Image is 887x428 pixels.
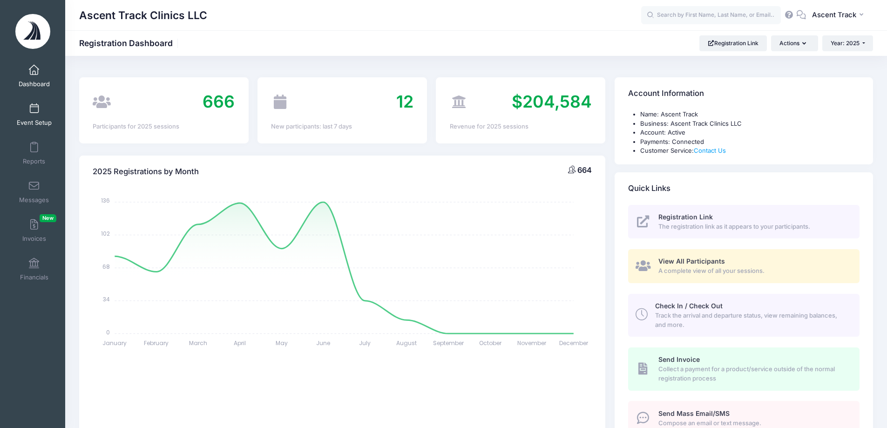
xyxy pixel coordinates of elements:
span: The registration link as it appears to your participants. [658,222,849,231]
h1: Registration Dashboard [79,38,181,48]
tspan: December [559,339,589,347]
a: Contact Us [694,147,726,154]
li: Name: Ascent Track [640,110,860,119]
span: $204,584 [512,91,592,112]
a: Dashboard [12,60,56,92]
a: View All Participants A complete view of all your sessions. [628,249,860,283]
a: Check In / Check Out Track the arrival and departure status, view remaining balances, and more. [628,294,860,337]
span: Send Mass Email/SMS [658,409,730,417]
span: 12 [396,91,413,112]
a: Financials [12,253,56,285]
span: Compose an email or text message. [658,419,849,428]
div: Participants for 2025 sessions [93,122,235,131]
a: Event Setup [12,98,56,131]
span: Event Setup [17,119,52,127]
li: Payments: Connected [640,137,860,147]
tspan: October [479,339,502,347]
a: Registration Link [699,35,767,51]
button: Ascent Track [806,5,873,26]
span: New [40,214,56,222]
a: Registration Link The registration link as it appears to your participants. [628,205,860,239]
a: Reports [12,137,56,170]
a: InvoicesNew [12,214,56,247]
tspan: March [189,339,207,347]
span: Financials [20,273,48,281]
button: Year: 2025 [822,35,873,51]
li: Customer Service: [640,146,860,156]
span: Dashboard [19,80,50,88]
span: 664 [577,165,592,175]
span: Track the arrival and departure status, view remaining balances, and more. [655,311,849,329]
tspan: 34 [103,295,110,303]
span: Check In / Check Out [655,302,723,310]
span: Year: 2025 [831,40,860,47]
input: Search by First Name, Last Name, or Email... [641,6,781,25]
h1: Ascent Track Clinics LLC [79,5,207,26]
span: View All Participants [658,257,725,265]
tspan: August [397,339,417,347]
li: Business: Ascent Track Clinics LLC [640,119,860,129]
tspan: January [103,339,127,347]
tspan: June [317,339,331,347]
tspan: April [234,339,246,347]
tspan: 0 [107,328,110,336]
span: 666 [203,91,235,112]
tspan: 136 [102,197,110,204]
span: Collect a payment for a product/service outside of the normal registration process [658,365,849,383]
span: Registration Link [658,213,713,221]
span: Ascent Track [812,10,856,20]
span: A complete view of all your sessions. [658,266,849,276]
tspan: 68 [103,262,110,270]
div: Revenue for 2025 sessions [450,122,592,131]
h4: 2025 Registrations by Month [93,158,199,185]
tspan: November [517,339,547,347]
li: Account: Active [640,128,860,137]
a: Messages [12,176,56,208]
span: Send Invoice [658,355,700,363]
h4: Quick Links [628,175,670,202]
a: Send Invoice Collect a payment for a product/service outside of the normal registration process [628,347,860,390]
tspan: May [276,339,288,347]
img: Ascent Track Clinics LLC [15,14,50,49]
tspan: September [433,339,464,347]
tspan: July [359,339,371,347]
span: Reports [23,157,45,165]
tspan: February [144,339,169,347]
span: Messages [19,196,49,204]
span: Invoices [22,235,46,243]
button: Actions [771,35,818,51]
div: New participants: last 7 days [271,122,413,131]
tspan: 102 [102,230,110,238]
h4: Account Information [628,81,704,107]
